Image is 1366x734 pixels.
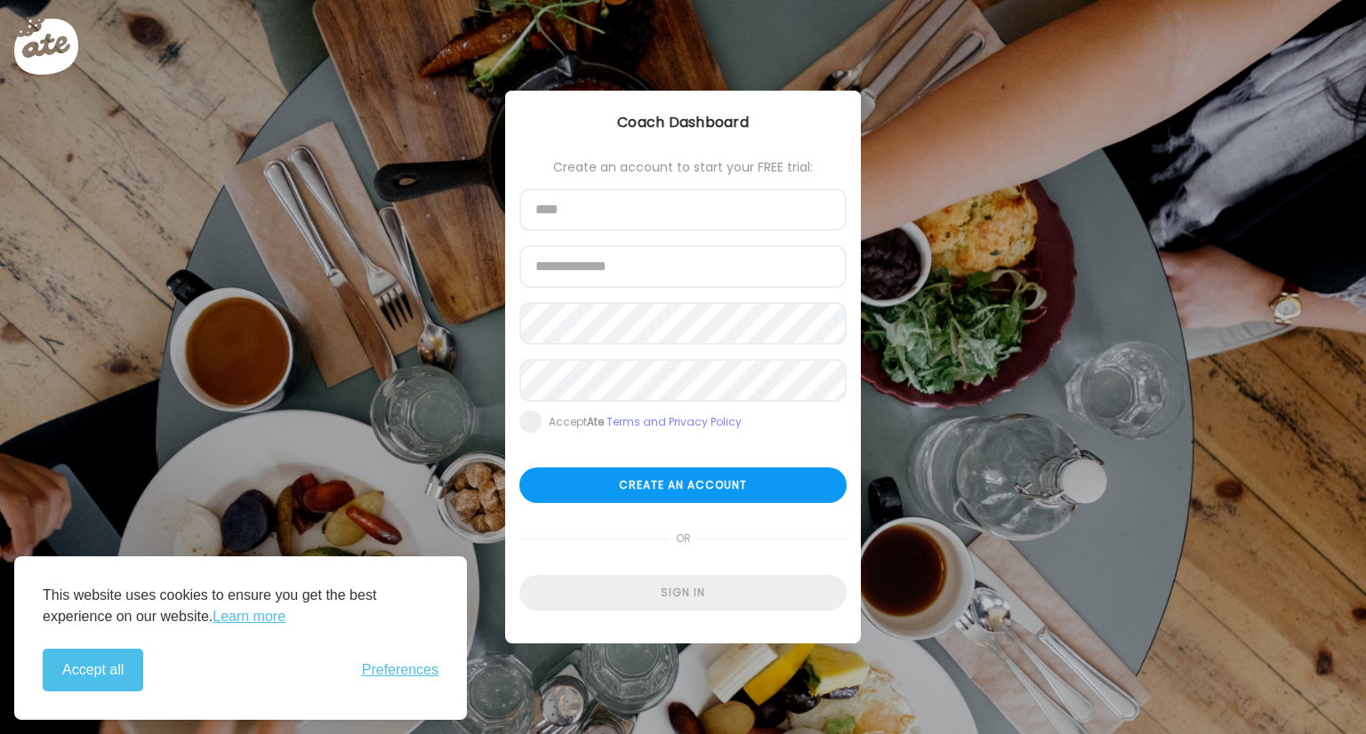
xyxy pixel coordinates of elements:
[669,521,698,556] span: or
[43,585,438,627] p: This website uses cookies to ensure you get the best experience on our website.
[505,112,861,133] div: Coach Dashboard
[213,606,285,627] a: Learn more
[519,467,847,503] div: Create an account
[587,414,604,429] b: Ate
[362,662,438,678] button: Toggle preferences
[362,662,438,678] span: Preferences
[43,649,143,691] button: Accept all cookies
[549,415,742,429] div: Accept
[519,575,847,610] div: Sign in
[519,160,847,174] div: Create an account to start your FREE trial:
[607,414,742,429] a: Terms and Privacy Policy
